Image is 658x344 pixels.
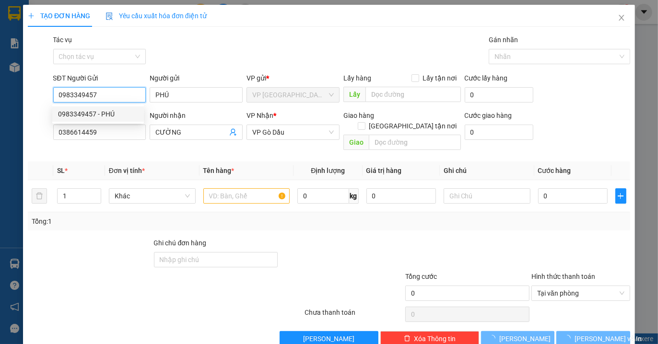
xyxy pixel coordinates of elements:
[106,12,113,20] img: icon
[247,112,273,119] span: VP Nhận
[3,62,101,68] span: [PERSON_NAME]:
[304,307,404,324] div: Chưa thanh toán
[247,73,340,83] div: VP gửi
[28,12,35,19] span: plus
[150,73,243,83] div: Người gửi
[58,109,138,119] div: 0983349457 - PHÚ
[343,87,365,102] span: Lấy
[32,188,47,204] button: delete
[229,128,237,136] span: user-add
[28,12,90,20] span: TẠO ĐƠN HÀNG
[419,73,461,83] span: Lấy tận nơi
[414,333,456,344] span: Xóa Thông tin
[115,189,190,203] span: Khác
[366,167,402,174] span: Giá trị hàng
[311,167,345,174] span: Định lượng
[405,273,437,280] span: Tổng cước
[26,52,117,59] span: -----------------------------------------
[343,74,371,82] span: Lấy hàng
[76,5,131,13] strong: ĐỒNG PHƯỚC
[465,74,508,82] label: Cước lấy hàng
[57,167,65,174] span: SL
[444,188,530,204] input: Ghi Chú
[32,216,255,227] div: Tổng: 1
[304,333,355,344] span: [PERSON_NAME]
[615,188,626,204] button: plus
[365,87,460,102] input: Dọc đường
[369,135,460,150] input: Dọc đường
[154,239,207,247] label: Ghi chú đơn hàng
[489,36,518,44] label: Gán nhãn
[404,335,411,343] span: delete
[203,167,235,174] span: Tên hàng
[489,335,499,342] span: loading
[76,29,132,41] span: 01 Võ Văn Truyện, KP.1, Phường 2
[575,333,642,344] span: [PERSON_NAME] và In
[608,5,635,32] button: Close
[252,125,334,139] span: VP Gò Dầu
[21,69,59,75] span: 11:34:57 [DATE]
[76,43,117,48] span: Hotline: 19001152
[150,110,243,121] div: Người nhận
[109,167,145,174] span: Đơn vị tính
[203,188,290,204] input: VD: Bàn, Ghế
[465,87,533,103] input: Cước lấy hàng
[76,15,129,27] span: Bến xe [GEOGRAPHIC_DATA]
[465,125,533,140] input: Cước giao hàng
[499,333,551,344] span: [PERSON_NAME]
[106,12,207,20] span: Yêu cầu xuất hóa đơn điện tử
[349,188,359,204] span: kg
[616,192,626,200] span: plus
[365,121,461,131] span: [GEOGRAPHIC_DATA] tận nơi
[252,88,334,102] span: VP Giang Tân
[440,161,534,180] th: Ghi chú
[465,112,512,119] label: Cước giao hàng
[343,135,369,150] span: Giao
[564,335,575,342] span: loading
[538,167,571,174] span: Cước hàng
[3,6,46,48] img: logo
[531,273,595,280] label: Hình thức thanh toán
[48,61,101,68] span: VPGT1408250003
[154,252,278,267] input: Ghi chú đơn hàng
[343,112,374,119] span: Giao hàng
[618,14,625,22] span: close
[366,188,436,204] input: 0
[53,73,146,83] div: SĐT Người Gửi
[3,69,59,75] span: In ngày:
[52,106,144,122] div: 0983349457 - PHÚ
[537,286,624,300] span: Tại văn phòng
[53,36,72,44] label: Tác vụ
